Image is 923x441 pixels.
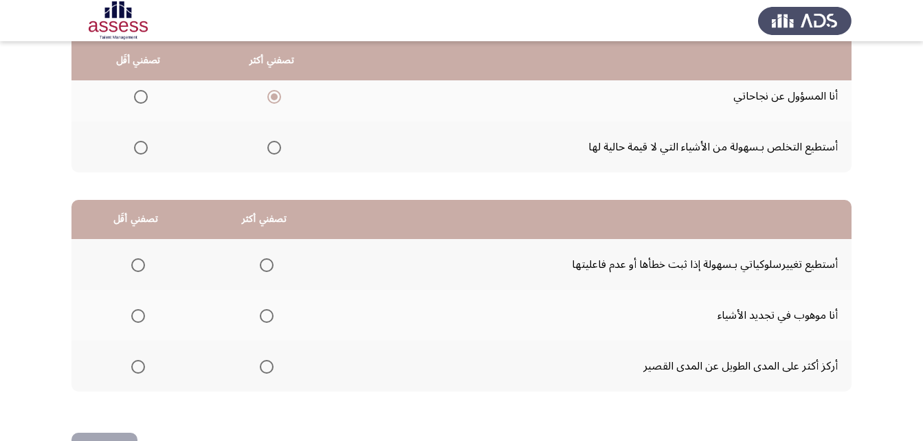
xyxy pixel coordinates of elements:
[329,290,852,341] td: أنا موهوب في تجديد الأشياء
[126,304,145,327] mat-radio-group: Select an option
[126,354,145,378] mat-radio-group: Select an option
[254,354,274,378] mat-radio-group: Select an option
[254,304,274,327] mat-radio-group: Select an option
[205,41,338,80] th: تصفني أكثر
[329,239,852,290] td: أستطيع تغييرسلوكياتي بـسهولة إذا ثبت خطأها أو عدم فاعليتها
[71,41,205,80] th: تصفني أقَل
[758,1,852,40] img: Assess Talent Management logo
[262,84,281,108] mat-radio-group: Select an option
[71,200,200,239] th: تصفني أقَل
[329,341,852,392] td: أركز أكثر على المدى الطويل عن المدى القصير
[71,1,165,40] img: Assessment logo of OCM R1 ASSESS
[339,122,852,172] td: أستطيع التخلص بـسهولة من الأشياء التي لا قيمة حالية لها
[200,200,329,239] th: تصفني أكثر
[129,84,148,108] mat-radio-group: Select an option
[339,71,852,122] td: أنا المسؤول عن نجاحاتي
[129,135,148,159] mat-radio-group: Select an option
[254,253,274,276] mat-radio-group: Select an option
[126,253,145,276] mat-radio-group: Select an option
[262,135,281,159] mat-radio-group: Select an option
